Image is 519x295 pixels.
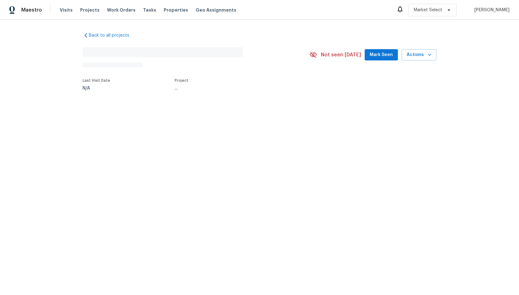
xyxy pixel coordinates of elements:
[365,49,398,61] button: Mark Seen
[370,51,393,59] span: Mark Seen
[83,79,110,82] span: Last Visit Date
[143,8,156,12] span: Tasks
[21,7,42,13] span: Maestro
[472,7,510,13] span: [PERSON_NAME]
[83,86,110,91] div: N/A
[164,7,188,13] span: Properties
[60,7,73,13] span: Visits
[196,7,236,13] span: Geo Assignments
[414,7,442,13] span: Market Select
[175,79,188,82] span: Project
[407,51,431,59] span: Actions
[175,86,295,91] div: ...
[107,7,136,13] span: Work Orders
[83,32,143,39] a: Back to all projects
[80,7,100,13] span: Projects
[402,49,436,61] button: Actions
[321,52,361,58] span: Not seen [DATE]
